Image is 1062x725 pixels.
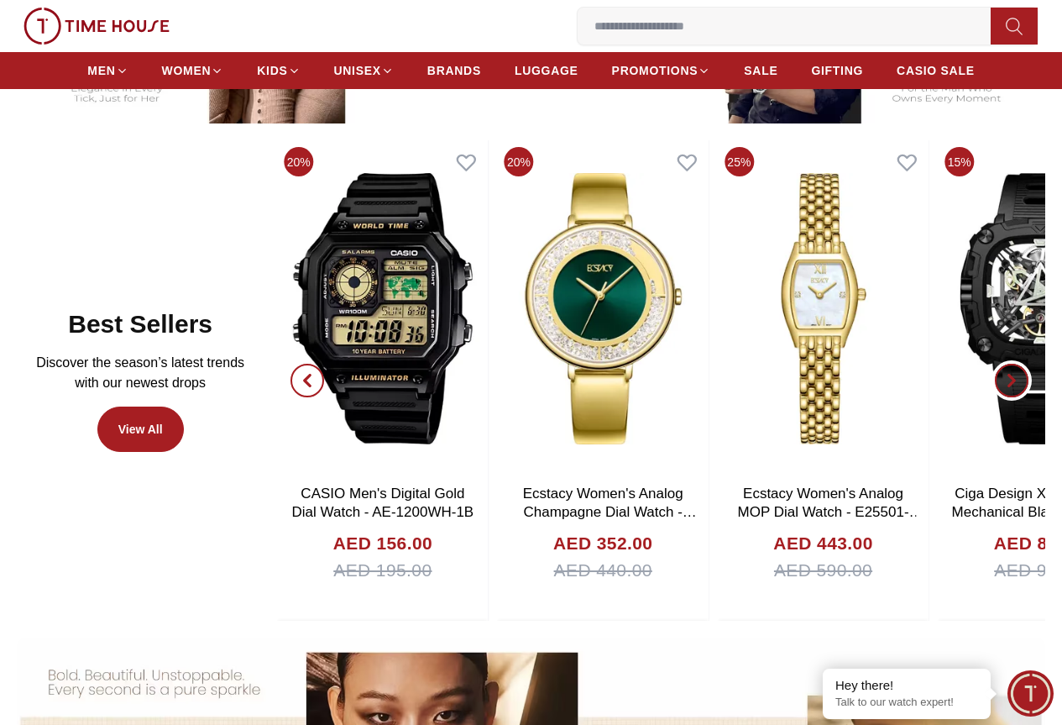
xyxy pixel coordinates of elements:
a: Ecstacy Women's Analog Champagne Dial Watch - E23501-GLDC [523,486,697,538]
img: CASIO Men's Digital Gold Dial Watch - AE-1200WH-1B [277,140,488,476]
span: UNISEX [334,62,381,79]
a: BRANDS [427,55,481,86]
a: View All [97,407,184,452]
a: MEN [87,55,128,86]
a: SALE [744,55,777,86]
img: ... [24,8,170,45]
span: LUGGAGE [515,62,578,79]
span: AED 195.00 [333,557,432,584]
a: KIDS [257,55,300,86]
span: PROMOTIONS [612,62,698,79]
a: CASIO SALE [897,55,975,86]
div: Hey there! [835,677,978,694]
span: GIFTING [811,62,863,79]
a: LUGGAGE [515,55,578,86]
div: Chat Widget [1007,670,1054,717]
p: Discover the season’s latest trends with our newest drops [30,353,250,393]
span: AED 590.00 [774,557,872,584]
span: BRANDS [427,62,481,79]
h4: AED 156.00 [333,530,432,557]
h4: AED 352.00 [553,530,652,557]
span: AED 440.00 [554,557,652,584]
span: CASIO SALE [897,62,975,79]
h4: AED 443.00 [773,530,872,557]
p: Talk to our watch expert! [835,696,978,710]
a: WOMEN [162,55,224,86]
span: WOMEN [162,62,212,79]
a: UNISEX [334,55,394,86]
span: KIDS [257,62,287,79]
span: 20% [505,147,534,176]
img: Ecstacy Women's Analog MOP Dial Watch - E25501-GBGM [718,140,929,476]
span: 15% [944,147,974,176]
h2: Best Sellers [68,309,212,339]
span: SALE [744,62,777,79]
a: GIFTING [811,55,863,86]
a: PROMOTIONS [612,55,711,86]
a: CASIO Men's Digital Gold Dial Watch - AE-1200WH-1B [292,486,474,520]
span: 25% [725,147,754,176]
span: MEN [87,62,115,79]
a: Ecstacy Women's Analog MOP Dial Watch - E25501-GBGM [738,486,923,538]
img: Ecstacy Women's Analog Champagne Dial Watch - E23501-GLDC [498,140,709,476]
